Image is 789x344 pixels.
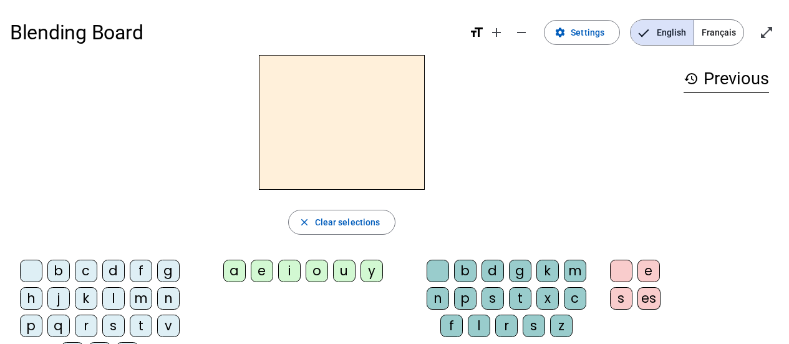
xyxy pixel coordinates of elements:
[509,260,531,282] div: g
[514,25,529,40] mat-icon: remove
[333,260,356,282] div: u
[484,20,509,45] button: Increase font size
[315,215,380,230] span: Clear selections
[157,260,180,282] div: g
[536,287,559,310] div: x
[536,260,559,282] div: k
[469,25,484,40] mat-icon: format_size
[47,287,70,310] div: j
[482,287,504,310] div: s
[299,217,310,228] mat-icon: close
[130,315,152,337] div: t
[47,315,70,337] div: q
[544,20,620,45] button: Settings
[20,287,42,310] div: h
[759,25,774,40] mat-icon: open_in_full
[571,25,604,40] span: Settings
[509,287,531,310] div: t
[157,315,180,337] div: v
[278,260,301,282] div: i
[468,315,490,337] div: l
[427,287,449,310] div: n
[102,315,125,337] div: s
[20,315,42,337] div: p
[495,315,518,337] div: r
[482,260,504,282] div: d
[454,260,477,282] div: b
[47,260,70,282] div: b
[440,315,463,337] div: f
[564,260,586,282] div: m
[631,20,694,45] span: English
[102,287,125,310] div: l
[610,287,632,310] div: s
[10,12,459,52] h1: Blending Board
[251,260,273,282] div: e
[223,260,246,282] div: a
[523,315,545,337] div: s
[75,315,97,337] div: r
[75,287,97,310] div: k
[130,260,152,282] div: f
[630,19,744,46] mat-button-toggle-group: Language selection
[637,260,660,282] div: e
[306,260,328,282] div: o
[694,20,743,45] span: Français
[157,287,180,310] div: n
[130,287,152,310] div: m
[754,20,779,45] button: Enter full screen
[564,287,586,310] div: c
[684,65,769,93] h3: Previous
[102,260,125,282] div: d
[454,287,477,310] div: p
[684,71,699,86] mat-icon: history
[288,210,396,235] button: Clear selections
[637,287,661,310] div: es
[361,260,383,282] div: y
[554,27,566,38] mat-icon: settings
[75,260,97,282] div: c
[550,315,573,337] div: z
[489,25,504,40] mat-icon: add
[509,20,534,45] button: Decrease font size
